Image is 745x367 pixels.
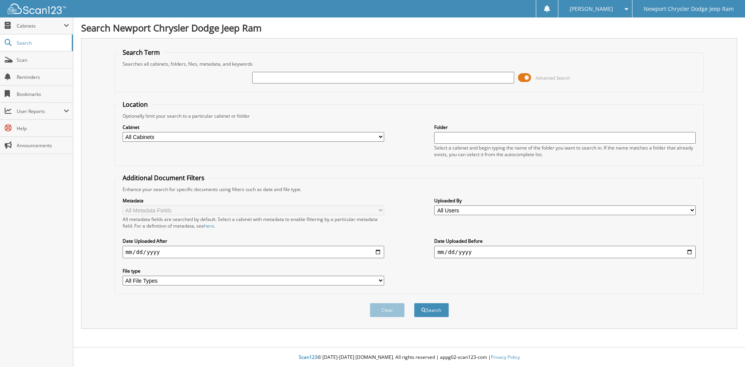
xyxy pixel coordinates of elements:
[123,268,384,274] label: File type
[119,113,700,119] div: Optionally limit your search to a particular cabinet or folder
[299,354,317,360] span: Scan123
[434,197,696,204] label: Uploaded By
[535,75,570,81] span: Advanced Search
[17,125,69,132] span: Help
[17,40,68,46] span: Search
[644,7,734,11] span: Newport Chrysler Dodge Jeep Ram
[570,7,613,11] span: [PERSON_NAME]
[17,108,64,115] span: User Reports
[17,74,69,80] span: Reminders
[434,144,696,158] div: Select a cabinet and begin typing the name of the folder you want to search in. If the name match...
[434,238,696,244] label: Date Uploaded Before
[8,3,66,14] img: scan123-logo-white.svg
[434,246,696,258] input: end
[17,91,69,97] span: Bookmarks
[434,124,696,130] label: Folder
[119,61,700,67] div: Searches all cabinets, folders, files, metadata, and keywords
[17,57,69,63] span: Scan
[491,354,520,360] a: Privacy Policy
[414,303,449,317] button: Search
[123,238,384,244] label: Date Uploaded After
[370,303,405,317] button: Clear
[119,174,208,182] legend: Additional Document Filters
[123,216,384,229] div: All metadata fields are searched by default. Select a cabinet with metadata to enable filtering b...
[17,23,64,29] span: Cabinets
[119,48,164,57] legend: Search Term
[204,223,214,229] a: here
[119,186,700,193] div: Enhance your search for specific documents using filters such as date and file type.
[123,197,384,204] label: Metadata
[73,348,745,367] div: © [DATE]-[DATE] [DOMAIN_NAME]. All rights reserved | appg02-scan123-com |
[706,330,745,367] iframe: Chat Widget
[17,142,69,149] span: Announcements
[119,100,152,109] legend: Location
[81,21,737,34] h1: Search Newport Chrysler Dodge Jeep Ram
[123,246,384,258] input: start
[123,124,384,130] label: Cabinet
